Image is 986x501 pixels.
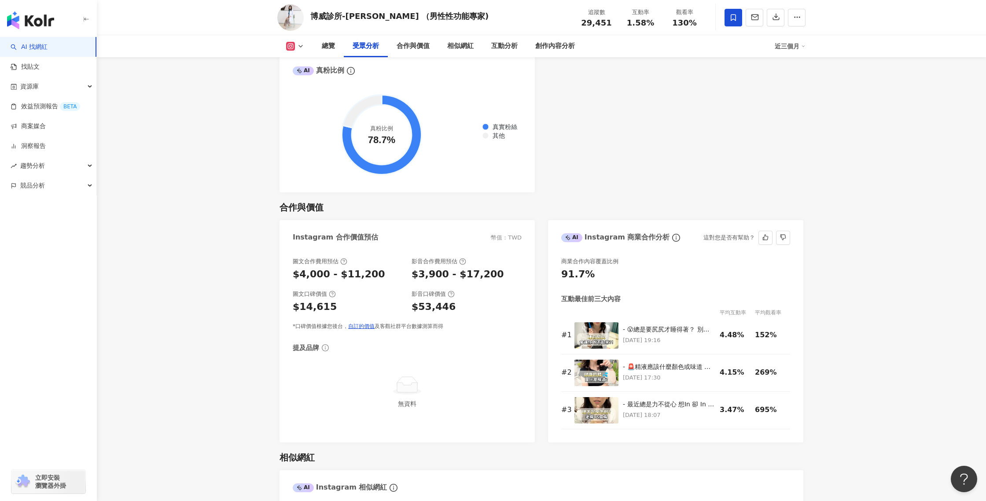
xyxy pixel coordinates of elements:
div: AI [561,233,582,242]
div: 269% [755,368,786,377]
div: AI [293,483,314,492]
div: 互動率 [624,8,657,17]
div: 合作與價值 [397,41,430,52]
div: 互動分析 [491,41,518,52]
div: 平均互動率 [720,308,755,317]
span: rise [11,163,17,169]
div: 相似網紅 [280,451,315,464]
div: 3.47% [720,405,751,415]
div: 這對您是否有幫助？ [703,231,755,244]
a: 找貼文 [11,63,40,71]
div: 圖文合作費用預估 [293,258,347,265]
p: [DATE] 17:30 [623,373,715,383]
span: info-circle [320,343,330,353]
span: 130% [672,18,697,27]
span: 趨勢分析 [20,156,45,176]
div: 影音合作費用預估 [412,258,466,265]
span: 競品分析 [20,176,45,195]
div: $14,615 [293,300,337,314]
div: 追蹤數 [580,8,613,17]
span: 其他 [486,132,505,139]
div: # 2 [561,368,570,377]
div: 695% [755,405,786,415]
img: - 最近總是力不從心 想In 卻 In 不起來 越來越軟？！ 博威診所提供全方位評估與客製化性功能解決方案 ✅一週一次 ✅一次10分鐘 ✅無恢復期 📲 一對一諮詢與客製化 📍博威診所（台中） ☎... [574,397,618,424]
div: *口碑價值根據您後台， 及客觀社群平台數據測算而得 [293,323,522,330]
div: 無資料 [296,399,518,409]
div: - 🚨精液應該什麼顏色或味道 「魚腥味？！鳳梨味？！黃色？！」 💦尿道分泌物，淋病已經找上你 🍍別在相信鳳梨能改善你的精液味道 📩任何私密手術或性相關的問題 都可以私訊[PERSON_NAME]... [623,363,715,372]
span: 1.58% [627,18,654,27]
div: $3,900 - $17,200 [412,268,504,281]
img: - 😮總是要尻尻才睡得著？ 別再被小兄弟控制你的大腦 做回你小兄弟的主人 ✅一週一次 ✅一次10分鐘 提升你小兄弟的硬度！ 📍台中 ✅Line ID: @114jnnux 🚗台中市西屯區福林路4... [574,322,618,349]
img: KOL Avatar [277,4,304,31]
a: 自訂的價值 [348,323,375,329]
div: - 最近總是力不從心 想In 卻 In 不起來 越來越軟？！ 博威診所提供全方位評估與客製化性功能解決方案 ✅一週一次 ✅一次10分鐘 ✅無恢復期 📲 一對一諮詢與客製化 📍[GEOGRAPHI... [623,400,715,409]
img: chrome extension [14,475,31,489]
div: 相似網紅 [447,41,474,52]
div: $4,000 - $11,200 [293,268,385,281]
div: 博威診所-[PERSON_NAME] （男性性功能專家) [310,11,489,22]
img: logo [7,11,54,29]
a: searchAI 找網紅 [11,43,48,52]
iframe: Help Scout Beacon - Open [951,466,977,492]
a: 商案媒合 [11,122,46,131]
span: 資源庫 [20,77,39,96]
a: chrome extension立即安裝 瀏覽器外掛 [11,470,85,494]
div: 提及品牌 [293,343,319,353]
div: AI [293,66,314,75]
div: $53,446 [412,300,456,314]
img: - 🚨精液應該什麼顏色或味道 「魚腥味？！鳳梨味？！黃色？！」 💦尿道分泌物，淋病已經找上你 🍍別在相信鳳梨能改善你的精液味道 📩任何私密手術或性相關的問題 都可以私訊vivian 🎁【博威診所... [574,360,618,386]
div: Instagram 合作價值預估 [293,232,378,242]
div: Instagram 商業合作分析 [561,232,670,242]
div: 幣值：TWD [491,234,522,242]
div: 總覽 [322,41,335,52]
span: 29,451 [581,18,611,27]
div: 影音口碑價值 [412,290,455,298]
a: 洞察報告 [11,142,46,151]
div: 4.15% [720,368,751,377]
span: info-circle [346,66,356,76]
div: 互動最佳前三大內容 [561,295,621,304]
div: 4.48% [720,330,751,340]
span: 立即安裝 瀏覽器外掛 [35,474,66,490]
div: 152% [755,330,786,340]
div: 近三個月 [775,39,806,53]
div: - 😮總是要尻尻才睡得著？ 別再被小兄弟控制你的大腦 做回你小兄弟的主人 ✅一週一次 ✅一次10分鐘 提升你小兄弟的硬度！ 📍台中 ✅Line ID: @114jnnux 🚗[STREET_AD... [623,325,715,334]
a: 效益預測報告BETA [11,102,80,111]
div: 受眾分析 [353,41,379,52]
div: 觀看率 [668,8,701,17]
span: dislike [780,234,786,240]
div: # 3 [561,405,570,415]
p: [DATE] 19:16 [623,335,715,345]
p: [DATE] 18:07 [623,410,715,420]
div: 創作內容分析 [535,41,575,52]
div: Instagram 相似網紅 [293,483,387,492]
span: info-circle [388,483,399,493]
div: 平均觀看率 [755,308,790,317]
span: info-circle [671,232,681,243]
span: 真實粉絲 [486,123,517,130]
div: 圖文口碑價值 [293,290,336,298]
div: # 1 [561,330,570,340]
div: 真粉比例 [293,66,344,75]
div: 商業合作內容覆蓋比例 [561,258,618,265]
div: 合作與價值 [280,201,324,214]
div: 91.7% [561,268,595,281]
span: like [762,234,769,240]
